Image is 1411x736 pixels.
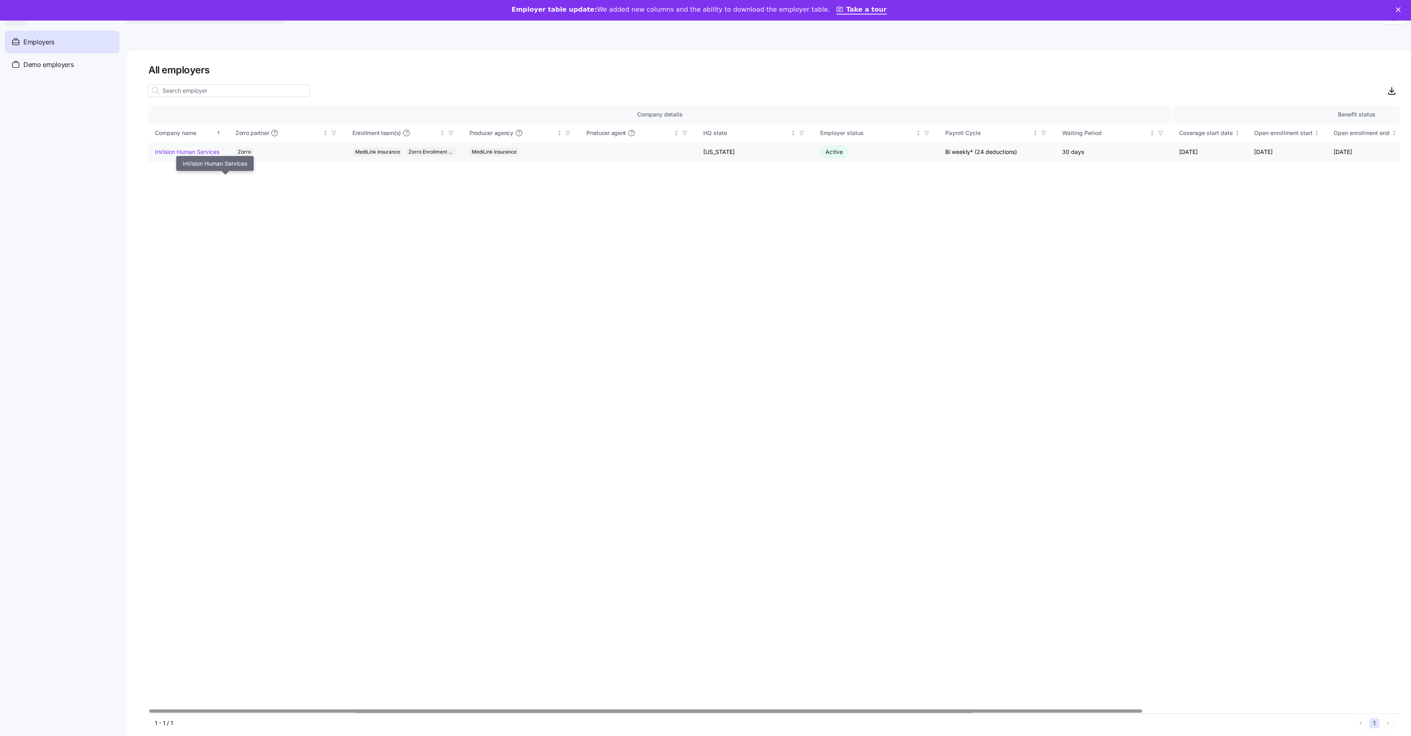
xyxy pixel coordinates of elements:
[229,124,346,142] th: Zorro partnerNot sorted
[148,64,1400,76] h1: All employers
[440,130,445,136] div: Not sorted
[915,130,921,136] div: Not sorted
[463,124,580,142] th: Producer agencyNot sorted
[1179,129,1233,137] div: Coverage start date
[1248,124,1328,142] th: Open enrollment startNot sorted
[1334,129,1390,137] div: Open enrollment end
[586,129,626,137] span: Producer agent
[148,124,229,142] th: Company nameSorted ascending
[1254,129,1313,137] div: Open enrollment start
[511,6,597,13] b: Employer table update:
[1173,124,1248,142] th: Coverage start dateNot sorted
[23,37,54,47] span: Employers
[580,124,697,142] th: Producer agentNot sorted
[814,124,939,142] th: Employer statusNot sorted
[1327,142,1405,162] td: [DATE]
[5,53,119,76] a: Demo employers
[1391,130,1397,136] div: Not sorted
[556,130,562,136] div: Not sorted
[155,129,215,137] div: Company name
[216,130,221,136] div: Sorted ascending
[323,130,328,136] div: Not sorted
[825,148,843,155] span: Active
[469,129,513,137] span: Producer agency
[1173,142,1248,162] td: [DATE]
[5,31,119,53] a: Employers
[673,130,679,136] div: Not sorted
[1056,124,1173,142] th: Waiting PeriodNot sorted
[790,130,796,136] div: Not sorted
[1248,142,1328,162] td: [DATE]
[836,6,887,15] a: Take a tour
[945,129,1031,137] div: Payroll Cycle
[511,6,830,14] div: We added new columns and the ability to download the employer table.
[155,148,219,156] a: InVision Human Services
[1314,130,1319,136] div: Not sorted
[1062,129,1148,137] div: Waiting Period
[236,129,269,137] span: Zorro partner
[820,129,914,137] div: Employer status
[409,148,454,156] span: Zorro Enrollment Team
[148,84,310,97] input: Search employer
[939,124,1056,142] th: Payroll CycleNot sorted
[1369,718,1380,728] button: 1
[155,719,1352,727] div: 1 - 1 / 1
[703,129,789,137] div: HQ state
[346,124,463,142] th: Enrollment team(s)Not sorted
[939,142,1056,162] td: Bi weekly* (24 deductions)
[697,142,814,162] td: [US_STATE]
[355,148,400,156] span: MediLink Insurance
[1383,718,1393,728] button: Next page
[472,148,517,156] span: MediLink Insurance
[1056,142,1173,162] td: 30 days
[155,110,1165,119] div: Company details
[23,60,74,70] span: Demo employers
[1149,130,1155,136] div: Not sorted
[352,129,401,137] span: Enrollment team(s)
[1234,130,1240,136] div: Not sorted
[1355,718,1366,728] button: Previous page
[238,148,251,156] span: Zorro
[1396,7,1404,12] div: Close
[697,124,814,142] th: HQ stateNot sorted
[1327,124,1405,142] th: Open enrollment endNot sorted
[1032,130,1038,136] div: Not sorted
